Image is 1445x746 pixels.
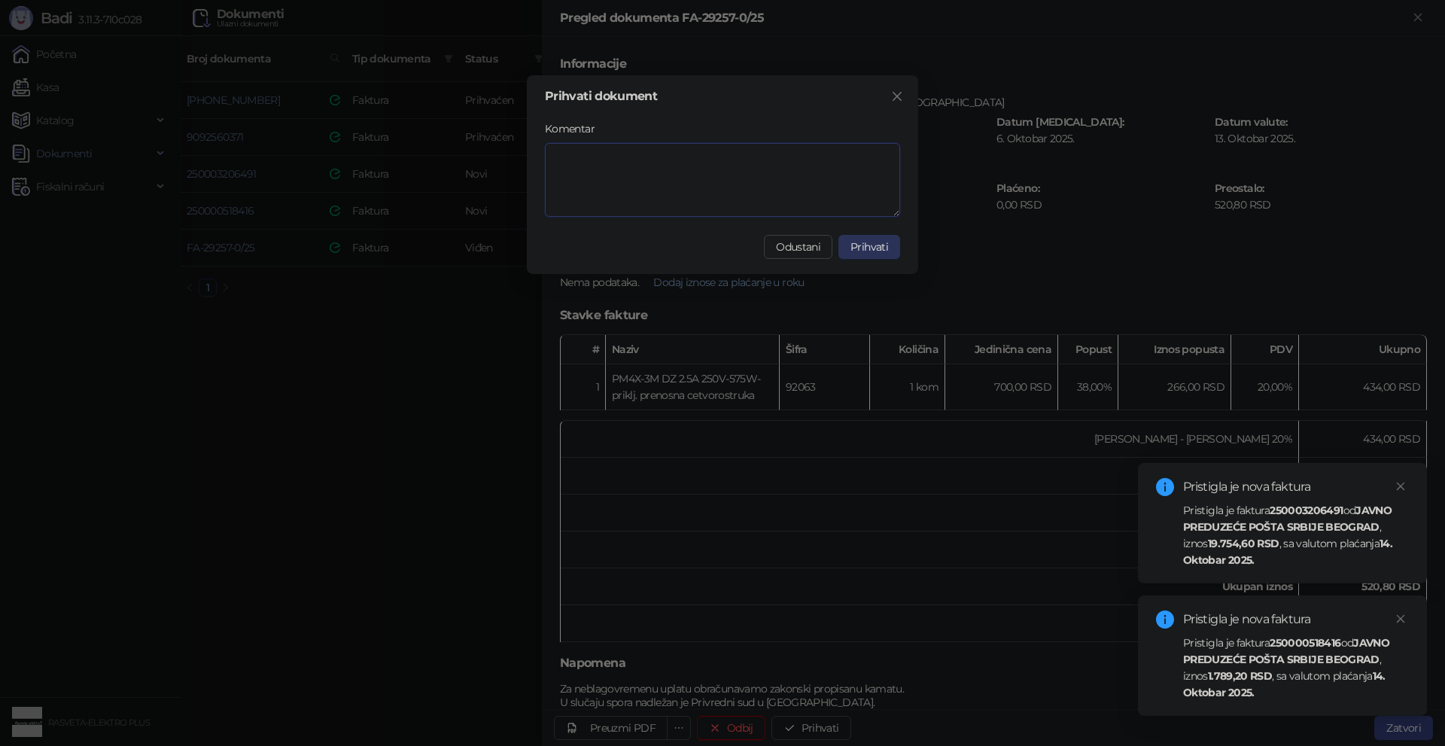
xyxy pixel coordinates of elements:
[838,235,900,259] button: Prihvati
[1392,478,1409,495] a: Close
[1208,537,1279,550] strong: 19.754,60 RSD
[1208,669,1272,683] strong: 1.789,20 RSD
[776,240,820,254] span: Odustani
[1270,636,1340,650] strong: 250000518416
[1183,669,1386,699] strong: 14. Oktobar 2025.
[850,240,888,254] span: Prihvati
[545,90,900,102] div: Prihvati dokument
[1156,478,1174,496] span: info-circle
[1395,614,1406,624] span: close
[764,235,832,259] button: Odustani
[1183,502,1409,568] div: Pristigla je faktura od , iznos , sa valutom plaćanja
[1270,504,1343,517] strong: 250003206491
[1395,481,1406,492] span: close
[545,143,900,217] textarea: Komentar
[1183,611,1409,629] div: Pristigla je nova faktura
[885,90,909,102] span: Zatvori
[1183,478,1409,496] div: Pristigla je nova faktura
[1392,611,1409,627] a: Close
[1183,635,1409,701] div: Pristigla je faktura od , iznos , sa valutom plaćanja
[891,90,903,102] span: close
[1156,611,1174,629] span: info-circle
[885,84,909,108] button: Close
[545,120,604,137] label: Komentar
